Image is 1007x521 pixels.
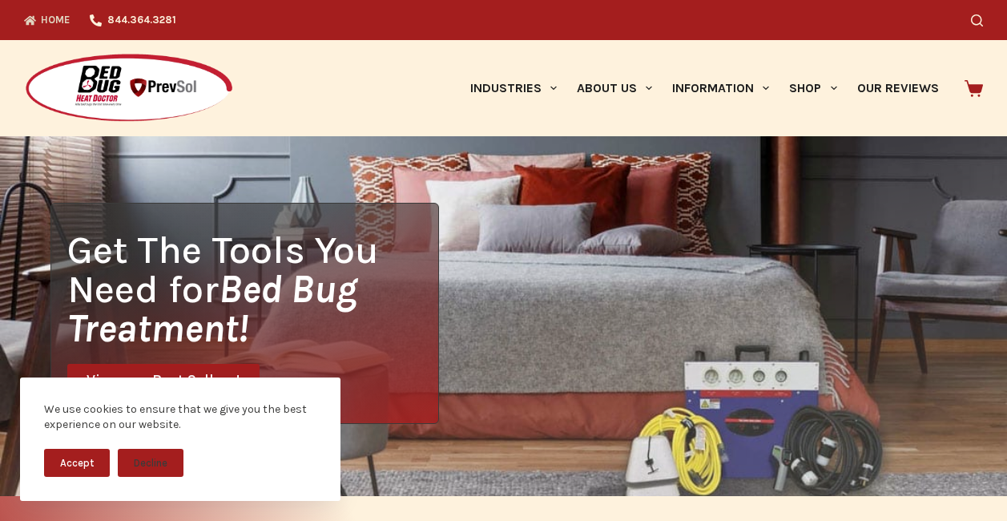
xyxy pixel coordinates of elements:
span: View our Best Sellers! [87,374,240,389]
a: About Us [566,40,662,136]
button: Decline [118,449,183,477]
div: We use cookies to ensure that we give you the best experience on our website. [44,402,316,433]
a: Shop [779,40,847,136]
a: Our Reviews [847,40,949,136]
nav: Primary [460,40,949,136]
h1: Get The Tools You Need for [67,230,438,348]
a: Industries [460,40,566,136]
img: Prevsol/Bed Bug Heat Doctor [24,53,234,124]
button: Accept [44,449,110,477]
button: Search [971,14,983,26]
a: Information [663,40,779,136]
a: View our Best Sellers! [67,364,260,398]
i: Bed Bug Treatment! [67,266,357,351]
